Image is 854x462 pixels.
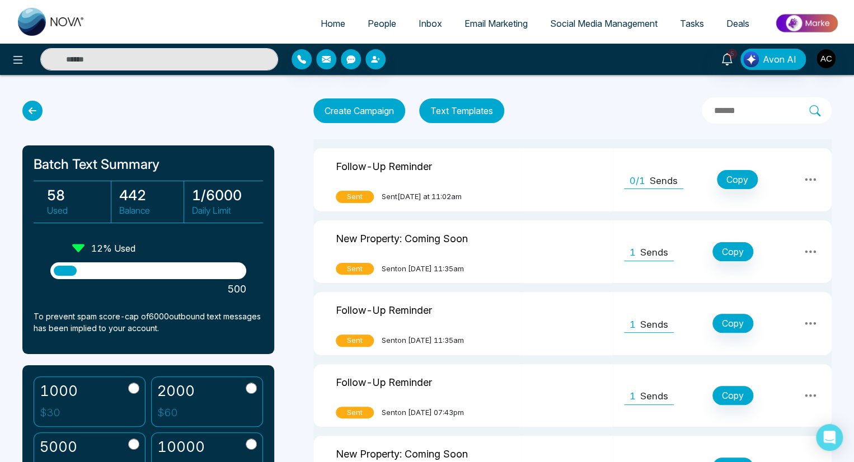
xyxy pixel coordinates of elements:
[246,439,257,450] input: 10000$300
[313,292,832,355] tr: Follow-Up ReminderSentSenton [DATE] 11:35am1SendsCopy
[40,383,78,399] h2: 1000
[630,246,636,260] span: 1
[726,18,749,29] span: Deals
[680,18,704,29] span: Tasks
[128,383,139,394] input: 1000$30
[40,405,78,421] p: $ 30
[157,405,195,421] p: $ 60
[717,170,758,189] button: Copy
[743,51,759,67] img: Lead Flow
[18,8,85,36] img: Nova CRM Logo
[712,242,753,261] button: Copy
[313,98,405,123] button: Create Campaign
[91,242,135,255] p: 12 % Used
[313,220,832,284] tr: New Property: Coming SoonSentSenton [DATE] 11:35am1SendsCopy
[453,13,539,34] a: Email Marketing
[309,13,356,34] a: Home
[419,18,442,29] span: Inbox
[313,148,832,211] tr: Follow-Up ReminderSentSent[DATE] at 11:02am0/1SendsCopy
[47,187,111,204] h3: 58
[336,407,374,419] span: Sent
[539,13,669,34] a: Social Media Management
[382,407,464,418] span: Sent on [DATE] 07:43pm
[157,383,195,399] h2: 2000
[817,49,836,68] img: User Avatar
[34,157,263,173] h1: Batch Text Summary
[669,13,715,34] a: Tasks
[192,187,256,204] h3: 1 / 6000
[128,439,139,450] input: 5000$150
[382,335,464,346] span: Sent on [DATE] 11:35am
[336,300,432,318] p: Follow-Up Reminder
[157,439,205,455] h2: 10000
[246,383,257,394] input: 2000$60
[712,386,753,405] button: Copy
[336,229,468,246] p: New Property: Coming Soon
[382,191,462,202] span: Sent [DATE] at 11:02am
[550,18,658,29] span: Social Media Management
[766,11,847,36] img: Market-place.gif
[419,98,504,123] button: Text Templates
[407,13,453,34] a: Inbox
[336,263,374,275] span: Sent
[464,18,528,29] span: Email Marketing
[714,49,740,68] a: 5
[368,18,396,29] span: People
[382,263,464,275] span: Sent on [DATE] 11:35am
[640,389,668,404] p: Sends
[715,13,761,34] a: Deals
[34,310,263,334] p: To prevent spam score-cap of 6000 outbound text messages has been implied to your account.
[816,424,843,451] div: Open Intercom Messenger
[47,204,111,217] p: Used
[630,318,636,332] span: 1
[356,13,407,34] a: People
[712,314,753,333] button: Copy
[763,53,796,66] span: Avon AI
[50,281,246,296] p: 500
[640,318,668,332] p: Sends
[650,174,678,188] p: Sends
[740,49,806,70] button: Avon AI
[640,246,668,260] p: Sends
[192,204,256,217] p: Daily Limit
[630,389,636,404] span: 1
[321,18,345,29] span: Home
[313,364,832,427] tr: Follow-Up ReminderSentSenton [DATE] 07:43pm1SendsCopy
[336,334,374,347] span: Sent
[336,373,432,390] p: Follow-Up Reminder
[336,191,374,203] span: Sent
[40,439,77,455] h2: 5000
[727,49,737,59] span: 5
[630,174,645,188] span: 0/1
[336,444,468,461] p: New Property: Coming Soon
[119,187,183,204] h3: 442
[119,204,183,217] p: Balance
[336,157,432,174] p: Follow-Up Reminder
